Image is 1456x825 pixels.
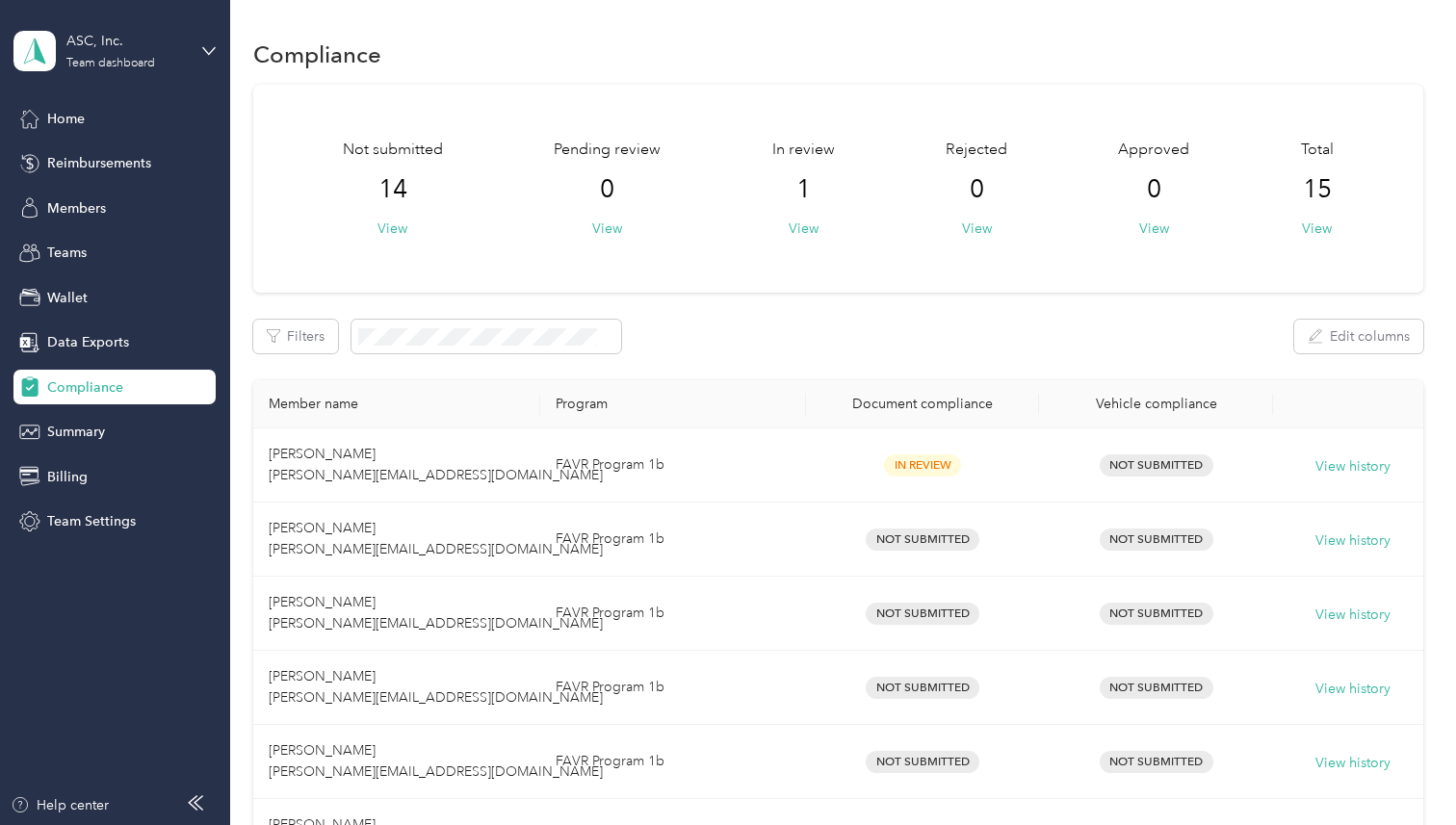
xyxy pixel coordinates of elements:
[866,529,979,551] span: Not Submitted
[1118,139,1189,162] span: Approved
[47,288,88,308] span: Wallet
[1100,454,1213,477] span: Not Submitted
[1054,396,1258,412] div: Vehicle compliance
[253,320,338,353] button: Filters
[540,651,806,725] td: FAVR Program 1b
[1315,605,1391,626] button: View history
[789,219,819,239] button: View
[962,219,992,239] button: View
[1315,456,1391,477] button: View history
[540,577,806,651] td: FAVR Program 1b
[1348,717,1456,825] iframe: Everlance-gr Chat Button Frame
[47,377,123,398] span: Compliance
[1302,219,1332,239] button: View
[1100,603,1213,625] span: Not Submitted
[1301,139,1334,162] span: Total
[1139,219,1169,239] button: View
[1147,174,1161,205] span: 0
[47,511,136,531] span: Team Settings
[970,174,984,205] span: 0
[253,380,540,428] th: Member name
[47,243,87,263] span: Teams
[821,396,1025,412] div: Document compliance
[269,594,603,632] span: [PERSON_NAME] [PERSON_NAME][EMAIL_ADDRESS][DOMAIN_NAME]
[540,428,806,503] td: FAVR Program 1b
[269,742,603,780] span: [PERSON_NAME] [PERSON_NAME][EMAIL_ADDRESS][DOMAIN_NAME]
[540,503,806,577] td: FAVR Program 1b
[946,139,1007,162] span: Rejected
[540,380,806,428] th: Program
[1315,753,1391,774] button: View history
[47,153,151,173] span: Reimbursements
[884,454,961,477] span: In Review
[554,139,661,162] span: Pending review
[377,219,407,239] button: View
[269,668,603,706] span: [PERSON_NAME] [PERSON_NAME][EMAIL_ADDRESS][DOMAIN_NAME]
[47,422,105,442] span: Summary
[269,520,603,557] span: [PERSON_NAME] [PERSON_NAME][EMAIL_ADDRESS][DOMAIN_NAME]
[378,174,407,205] span: 14
[866,751,979,773] span: Not Submitted
[1100,751,1213,773] span: Not Submitted
[11,795,109,815] button: Help center
[47,198,106,219] span: Members
[600,174,614,205] span: 0
[1315,530,1391,552] button: View history
[1303,174,1332,205] span: 15
[343,139,443,162] span: Not submitted
[1294,320,1423,353] button: Edit columns
[1100,677,1213,699] span: Not Submitted
[772,139,835,162] span: In review
[47,332,129,352] span: Data Exports
[66,58,155,69] div: Team dashboard
[540,725,806,799] td: FAVR Program 1b
[47,109,85,129] span: Home
[1100,529,1213,551] span: Not Submitted
[253,44,381,64] h1: Compliance
[66,31,187,51] div: ASC, Inc.
[269,446,603,483] span: [PERSON_NAME] [PERSON_NAME][EMAIL_ADDRESS][DOMAIN_NAME]
[47,467,88,487] span: Billing
[796,174,811,205] span: 1
[592,219,622,239] button: View
[1315,679,1391,700] button: View history
[866,603,979,625] span: Not Submitted
[866,677,979,699] span: Not Submitted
